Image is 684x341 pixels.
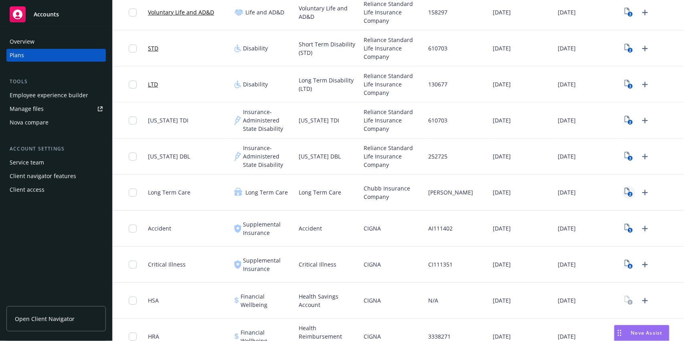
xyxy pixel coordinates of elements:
[148,224,171,233] span: Accident
[148,332,159,341] span: HRA
[148,116,188,124] span: [US_STATE] TDI
[129,189,137,197] input: Toggle Row Selected
[6,78,106,86] div: Tools
[558,296,576,305] span: [DATE]
[493,188,511,197] span: [DATE]
[364,260,381,269] span: CIGNA
[623,258,635,271] a: View Plan Documents
[639,78,652,91] a: Upload Plan Documents
[623,78,635,91] a: View Plan Documents
[639,186,652,199] a: Upload Plan Documents
[6,170,106,183] a: Client navigator features
[243,220,292,237] span: Supplemental Insurance
[10,49,24,62] div: Plans
[10,35,34,48] div: Overview
[493,116,511,124] span: [DATE]
[6,49,106,62] a: Plans
[364,144,422,169] span: Reliance Standard Life Insurance Company
[558,116,576,124] span: [DATE]
[364,184,422,201] span: Chubb Insurance Company
[129,116,137,124] input: Toggle Row Selected
[615,325,625,341] div: Drag to move
[629,84,631,89] text: 3
[299,224,322,233] span: Accident
[629,192,631,197] text: 2
[299,76,357,93] span: Long Term Disability (LTD)
[129,297,137,305] input: Toggle Row Selected
[129,80,137,88] input: Toggle Row Selected
[299,260,337,269] span: Critical Illness
[299,40,357,57] span: Short Term Disability (STD)
[299,152,341,160] span: [US_STATE] DBL
[623,186,635,199] a: View Plan Documents
[428,44,447,52] span: 610703
[639,6,652,19] a: Upload Plan Documents
[364,72,422,97] span: Reliance Standard Life Insurance Company
[245,8,284,16] span: Life and AD&D
[428,152,447,160] span: 252725
[148,296,159,305] span: HSA
[558,152,576,160] span: [DATE]
[364,332,381,341] span: CIGNA
[243,256,292,273] span: Supplemental Insurance
[493,80,511,88] span: [DATE]
[299,116,340,124] span: [US_STATE] TDI
[428,224,453,233] span: AI111402
[629,228,631,233] text: 5
[639,258,652,271] a: Upload Plan Documents
[129,333,137,341] input: Toggle Row Selected
[6,102,106,115] a: Manage files
[10,183,45,196] div: Client access
[623,294,635,307] a: View Plan Documents
[10,170,76,183] div: Client navigator features
[639,294,652,307] a: Upload Plan Documents
[148,260,186,269] span: Critical Illness
[558,188,576,197] span: [DATE]
[148,80,158,88] a: LTD
[493,332,511,341] span: [DATE]
[428,188,473,197] span: [PERSON_NAME]
[10,89,88,102] div: Employee experience builder
[129,44,137,52] input: Toggle Row Selected
[364,224,381,233] span: CIGNA
[6,3,106,26] a: Accounts
[623,42,635,55] a: View Plan Documents
[629,264,631,269] text: 6
[6,183,106,196] a: Client access
[364,296,381,305] span: CIGNA
[10,156,44,169] div: Service team
[493,8,511,16] span: [DATE]
[299,188,342,197] span: Long Term Care
[558,260,576,269] span: [DATE]
[639,222,652,235] a: Upload Plan Documents
[15,315,75,323] span: Open Client Navigator
[6,156,106,169] a: Service team
[493,44,511,52] span: [DATE]
[493,296,511,305] span: [DATE]
[364,36,422,61] span: Reliance Standard Life Insurance Company
[148,8,214,16] a: Voluntary Life and AD&D
[428,80,447,88] span: 130677
[129,152,137,160] input: Toggle Row Selected
[428,116,447,124] span: 610703
[493,260,511,269] span: [DATE]
[428,8,447,16] span: 158297
[614,325,670,341] button: Nova Assist
[629,156,631,161] text: 3
[639,150,652,163] a: Upload Plan Documents
[629,120,631,125] text: 2
[6,116,106,129] a: Nova compare
[148,152,190,160] span: [US_STATE] DBL
[428,296,438,305] span: N/A
[129,225,137,233] input: Toggle Row Selected
[129,261,137,269] input: Toggle Row Selected
[148,44,158,52] a: STD
[364,108,422,133] span: Reliance Standard Life Insurance Company
[493,224,511,233] span: [DATE]
[245,188,288,197] span: Long Term Care
[243,80,268,88] span: Disability
[558,8,576,16] span: [DATE]
[558,44,576,52] span: [DATE]
[129,8,137,16] input: Toggle Row Selected
[148,188,190,197] span: Long Term Care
